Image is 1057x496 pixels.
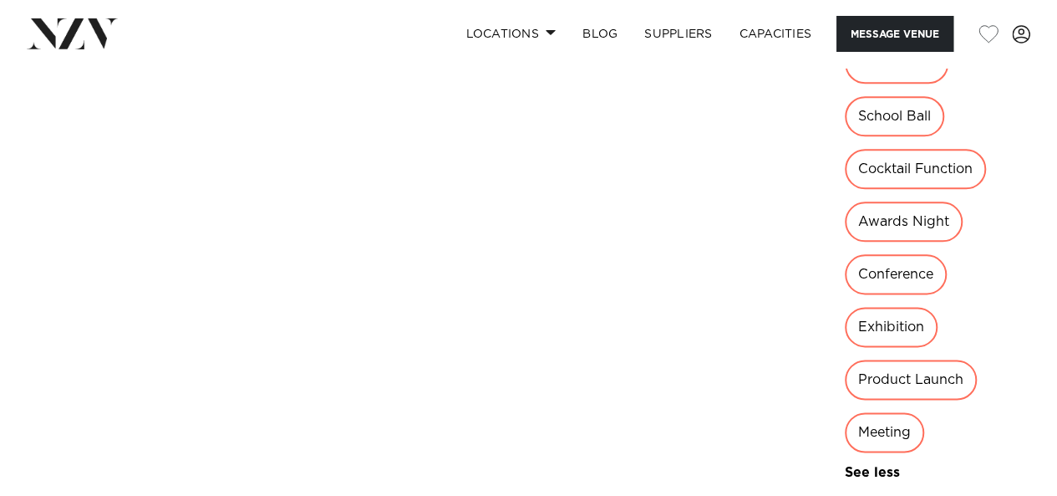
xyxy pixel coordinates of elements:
div: Awards Night [845,202,963,242]
a: Locations [452,16,569,52]
a: BLOG [569,16,631,52]
img: nzv-logo.png [27,18,118,49]
div: Cocktail Function [845,149,986,189]
a: SUPPLIERS [631,16,725,52]
div: Product Launch [845,360,977,400]
a: Capacities [726,16,826,52]
button: Message Venue [836,16,953,52]
div: School Ball [845,96,944,136]
div: Conference [845,254,947,294]
div: Exhibition [845,307,938,347]
div: Meeting [845,412,924,453]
